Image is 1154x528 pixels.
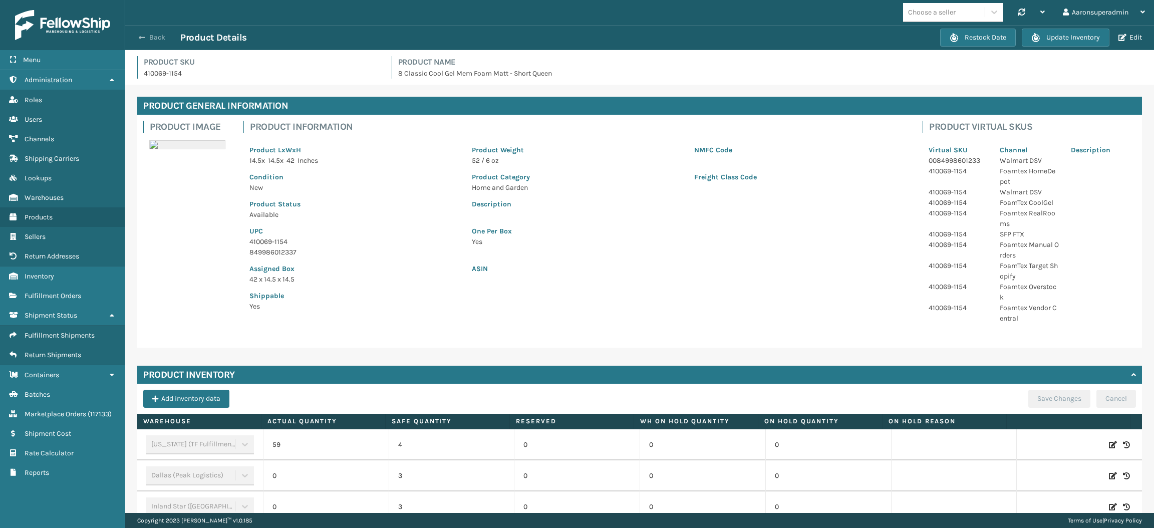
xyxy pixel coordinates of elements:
[25,292,81,300] span: Fulfillment Orders
[764,417,876,426] label: On Hold Quantity
[249,226,460,236] p: UPC
[267,417,379,426] label: Actual Quantity
[398,56,1142,68] h4: Product Name
[25,232,46,241] span: Sellers
[694,145,905,155] p: NMFC Code
[25,429,71,438] span: Shipment Cost
[640,460,765,491] td: 0
[25,351,81,359] span: Return Shipments
[150,121,231,133] h4: Product Image
[137,97,1142,115] h4: Product General Information
[25,390,50,399] span: Batches
[516,417,628,426] label: Reserved
[23,56,41,64] span: Menu
[1000,166,1059,187] p: Foamtex HomeDepot
[389,429,514,460] td: 4
[25,449,74,457] span: Rate Calculator
[25,311,77,320] span: Shipment Status
[1068,513,1142,528] div: |
[1000,282,1059,303] p: Foamtex Overstock
[25,154,79,163] span: Shipping Carriers
[392,417,503,426] label: Safe Quantity
[389,491,514,522] td: 3
[25,135,54,143] span: Channels
[1022,29,1109,47] button: Update Inventory
[249,156,265,165] span: 14.5 x
[143,390,229,408] button: Add inventory data
[25,174,52,182] span: Lookups
[765,429,891,460] td: 0
[134,33,180,42] button: Back
[640,491,765,522] td: 0
[263,460,389,491] td: 0
[25,96,42,104] span: Roles
[298,156,318,165] span: Inches
[149,140,225,149] img: 51104088640_40f294f443_o-scaled-700x700.jpg
[929,303,988,313] p: 410069-1154
[472,199,905,209] p: Description
[889,417,1000,426] label: On Hold Reason
[1096,390,1136,408] button: Cancel
[1000,208,1059,229] p: Foamtex RealRooms
[940,29,1016,47] button: Restock Date
[263,429,389,460] td: 59
[929,121,1136,133] h4: Product Virtual SKUs
[908,7,956,18] div: Choose a seller
[929,229,988,239] p: 410069-1154
[1000,239,1059,260] p: Foamtex Manual Orders
[249,263,460,274] p: Assigned Box
[472,156,499,165] span: 52 / 6 oz
[286,156,295,165] span: 42
[1123,502,1130,512] i: Inventory History
[1068,517,1102,524] a: Terms of Use
[398,68,1142,79] p: 8 Classic Cool Gel Mem Foam Matt - Short Queen
[1109,440,1117,450] i: Edit
[25,213,53,221] span: Products
[180,32,247,44] h3: Product Details
[25,193,64,202] span: Warehouses
[389,460,514,491] td: 3
[249,274,460,285] p: 42 x 14.5 x 14.5
[249,247,460,257] p: 849986012337
[249,145,460,155] p: Product LxWxH
[25,76,72,84] span: Administration
[137,513,252,528] p: Copyright 2023 [PERSON_NAME]™ v 1.0.185
[263,491,389,522] td: 0
[1000,197,1059,208] p: FoamTex CoolGel
[523,502,631,512] p: 0
[1115,33,1145,42] button: Edit
[144,68,380,79] p: 410069-1154
[1000,229,1059,239] p: SFP FTX
[1028,390,1090,408] button: Save Changes
[249,209,460,220] p: Available
[1109,471,1117,481] i: Edit
[88,410,112,418] span: ( 117133 )
[249,236,460,247] p: 410069-1154
[929,197,988,208] p: 410069-1154
[472,263,905,274] p: ASIN
[765,460,891,491] td: 0
[929,239,988,250] p: 410069-1154
[143,369,235,381] h4: Product Inventory
[249,199,460,209] p: Product Status
[25,272,54,281] span: Inventory
[25,331,95,340] span: Fulfillment Shipments
[929,282,988,292] p: 410069-1154
[523,440,631,450] p: 0
[1000,145,1059,155] p: Channel
[25,468,49,477] span: Reports
[1123,440,1130,450] i: Inventory History
[25,115,42,124] span: Users
[268,156,283,165] span: 14.5 x
[472,182,682,193] p: Home and Garden
[929,155,988,166] p: 0084998601233
[249,172,460,182] p: Condition
[765,491,891,522] td: 0
[929,260,988,271] p: 410069-1154
[1000,187,1059,197] p: Walmart DSV
[929,208,988,218] p: 410069-1154
[144,56,380,68] h4: Product SKU
[1000,260,1059,282] p: FoamTex Target Shopify
[472,226,905,236] p: One Per Box
[640,417,752,426] label: WH On hold quantity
